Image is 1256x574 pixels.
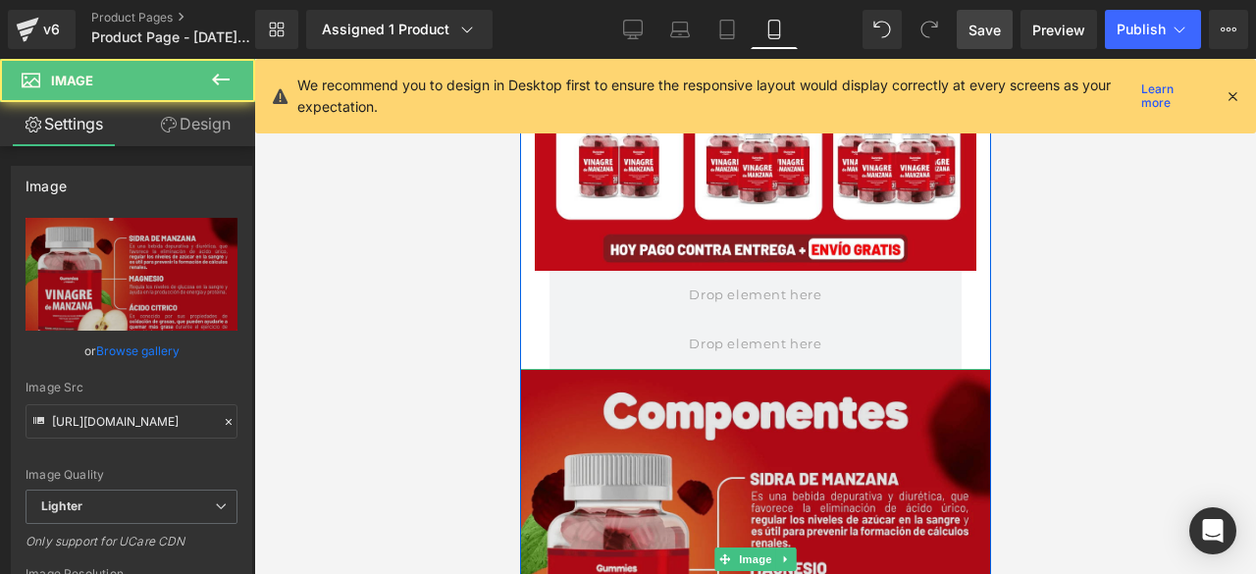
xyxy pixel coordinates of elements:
div: v6 [39,17,64,42]
div: Image Quality [26,468,237,482]
button: Undo [863,10,902,49]
input: Link [26,404,237,439]
div: Open Intercom Messenger [1189,507,1236,554]
button: Redo [910,10,949,49]
span: Product Page - [DATE] 13:32:01 [91,29,250,45]
a: Desktop [609,10,656,49]
div: Only support for UCare CDN [26,534,237,562]
div: Image [26,167,67,194]
a: Mobile [751,10,798,49]
a: Browse gallery [96,334,180,368]
span: Save [968,20,1001,40]
a: Design [131,102,259,146]
div: or [26,340,237,361]
span: Image [51,73,93,88]
button: Publish [1105,10,1201,49]
div: Image Src [26,381,237,394]
span: Image [215,489,256,512]
a: Expand / Collapse [256,489,277,512]
b: Lighter [41,498,82,513]
a: New Library [255,10,298,49]
span: Preview [1032,20,1085,40]
a: v6 [8,10,76,49]
div: Assigned 1 Product [322,20,477,39]
a: Tablet [704,10,751,49]
a: Product Pages [91,10,288,26]
a: Preview [1020,10,1097,49]
span: Publish [1117,22,1166,37]
a: Laptop [656,10,704,49]
a: Learn more [1133,84,1209,108]
button: More [1209,10,1248,49]
p: We recommend you to design in Desktop first to ensure the responsive layout would display correct... [297,75,1133,118]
